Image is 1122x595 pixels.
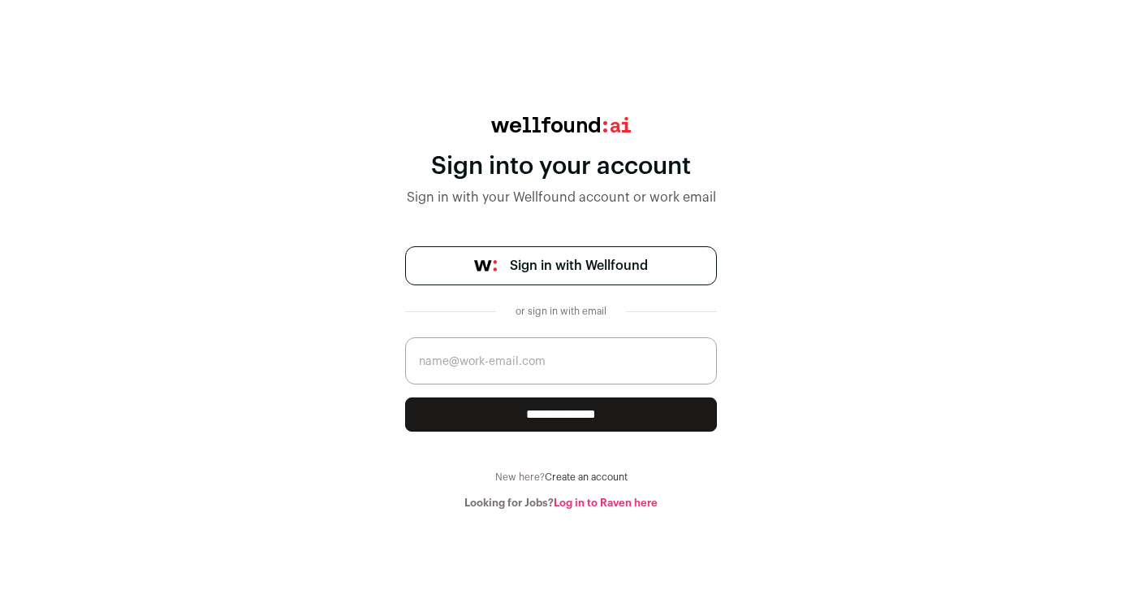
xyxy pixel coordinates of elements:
[405,246,717,285] a: Sign in with Wellfound
[474,260,497,271] img: wellfound-symbol-flush-black-fb3c872781a75f747ccb3a119075da62bfe97bd399995f84a933054e44a575c4.png
[405,152,717,181] div: Sign into your account
[554,497,658,508] a: Log in to Raven here
[491,117,631,132] img: wellfound:ai
[405,497,717,510] div: Looking for Jobs?
[509,305,613,318] div: or sign in with email
[405,471,717,484] div: New here?
[545,472,628,482] a: Create an account
[510,256,648,276] span: Sign in with Wellfound
[405,188,717,207] div: Sign in with your Wellfound account or work email
[405,337,717,384] input: name@work-email.com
